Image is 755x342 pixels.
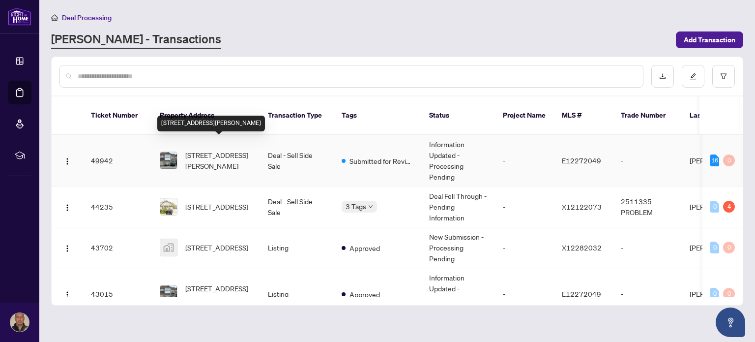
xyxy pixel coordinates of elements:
[260,268,334,320] td: Listing
[723,201,735,213] div: 4
[157,116,265,131] div: [STREET_ADDRESS][PERSON_NAME]
[349,243,380,253] span: Approved
[720,73,727,80] span: filter
[723,155,735,166] div: 0
[613,96,682,135] th: Trade Number
[260,187,334,227] td: Deal - Sell Side Sale
[716,308,745,337] button: Open asap
[8,7,31,26] img: logo
[59,286,75,302] button: Logo
[495,268,554,320] td: -
[682,65,704,88] button: edit
[334,96,421,135] th: Tags
[723,288,735,300] div: 0
[59,240,75,255] button: Logo
[51,14,58,21] span: home
[723,242,735,253] div: 0
[421,135,495,187] td: Information Updated - Processing Pending
[62,13,112,22] span: Deal Processing
[554,96,613,135] th: MLS #
[562,243,602,252] span: X12282032
[185,201,248,212] span: [STREET_ADDRESS]
[421,96,495,135] th: Status
[495,135,554,187] td: -
[613,268,682,320] td: -
[160,285,177,302] img: thumbnail-img
[10,313,29,332] img: Profile Icon
[83,268,152,320] td: 43015
[83,135,152,187] td: 49942
[613,135,682,187] td: -
[83,96,152,135] th: Ticket Number
[349,155,413,166] span: Submitted for Review
[710,288,719,300] div: 0
[495,187,554,227] td: -
[613,227,682,268] td: -
[710,155,719,166] div: 16
[63,291,71,299] img: Logo
[260,227,334,268] td: Listing
[51,31,221,49] a: [PERSON_NAME] - Transactions
[421,187,495,227] td: Deal Fell Through - Pending Information
[346,201,366,212] span: 3 Tags
[562,156,601,165] span: E12272049
[59,199,75,215] button: Logo
[160,152,177,169] img: thumbnail-img
[651,65,674,88] button: download
[83,187,152,227] td: 44235
[63,245,71,252] img: Logo
[185,150,252,171] span: [STREET_ADDRESS][PERSON_NAME]
[690,73,697,80] span: edit
[712,65,735,88] button: filter
[710,201,719,213] div: 0
[185,242,248,253] span: [STREET_ADDRESS]
[421,227,495,268] td: New Submission - Processing Pending
[349,289,380,300] span: Approved
[59,153,75,168] button: Logo
[368,204,373,209] span: down
[63,157,71,165] img: Logo
[83,227,152,268] td: 43702
[562,202,602,211] span: X12122073
[152,96,260,135] th: Property Address
[260,135,334,187] td: Deal - Sell Side Sale
[160,239,177,256] img: thumbnail-img
[710,242,719,253] div: 0
[613,187,682,227] td: 2511335 - PROBLEM
[659,73,666,80] span: download
[684,32,735,48] span: Add Transaction
[562,289,601,298] span: E12272049
[260,96,334,135] th: Transaction Type
[63,204,71,212] img: Logo
[185,283,252,305] span: [STREET_ADDRESS][PERSON_NAME]
[495,96,554,135] th: Project Name
[495,227,554,268] td: -
[160,198,177,215] img: thumbnail-img
[676,31,743,48] button: Add Transaction
[421,268,495,320] td: Information Updated - Processing Pending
